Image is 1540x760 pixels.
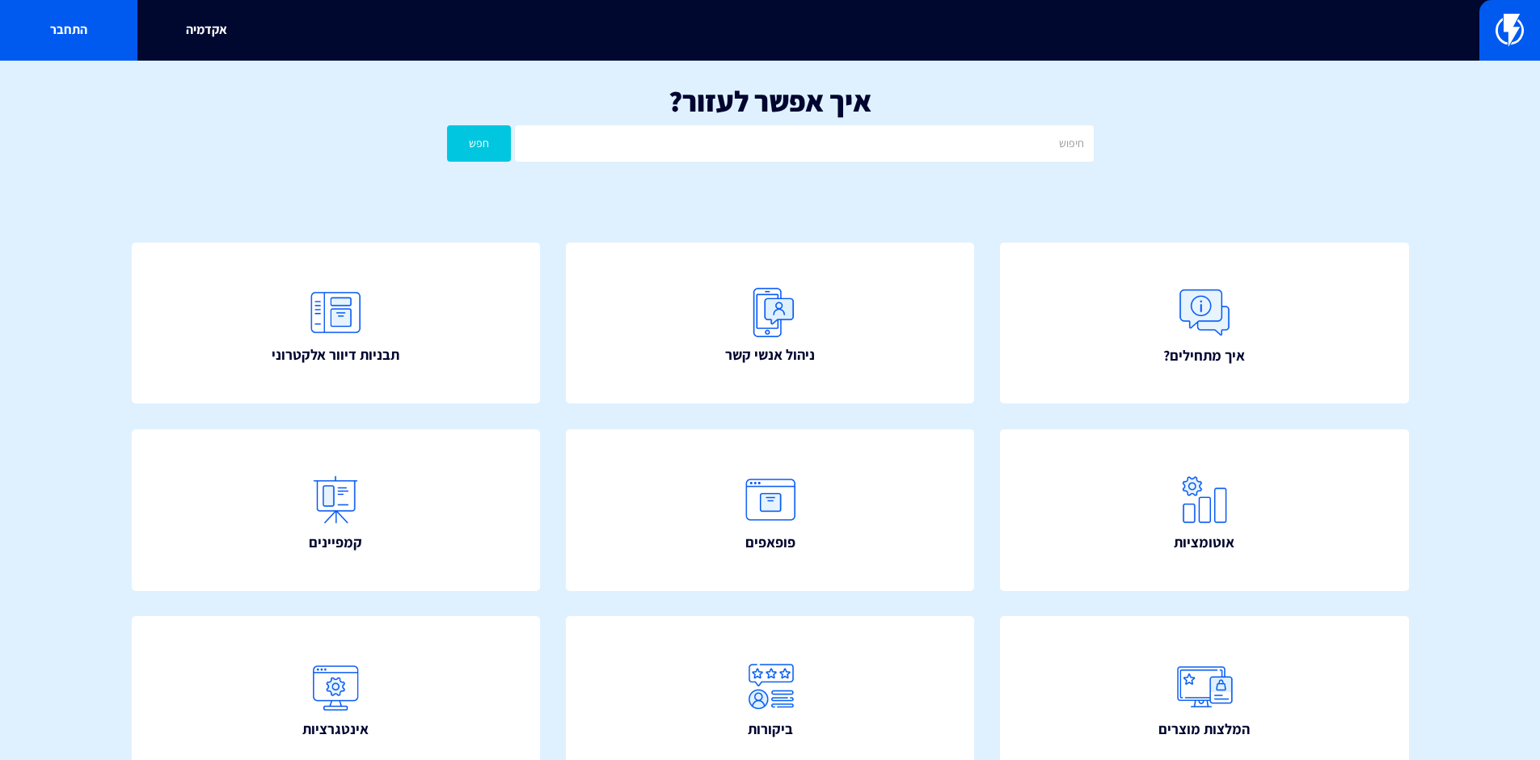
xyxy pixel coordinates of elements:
input: חיפוש [515,125,1093,162]
span: תבניות דיוור אלקטרוני [272,344,399,365]
a: ניהול אנשי קשר [566,243,975,404]
span: ביקורות [748,719,793,740]
span: איך מתחילים? [1163,345,1245,366]
button: חפש [447,125,512,162]
a: אוטומציות [1000,429,1409,591]
span: אינטגרציות [302,719,369,740]
span: המלצות מוצרים [1158,719,1250,740]
a: פופאפים [566,429,975,591]
span: פופאפים [745,532,795,553]
span: אוטומציות [1174,532,1234,553]
span: ניהול אנשי קשר [725,344,815,365]
a: איך מתחילים? [1000,243,1409,404]
a: תבניות דיוור אלקטרוני [132,243,541,404]
span: קמפיינים [309,532,362,553]
h1: איך אפשר לעזור? [24,85,1516,117]
a: קמפיינים [132,429,541,591]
